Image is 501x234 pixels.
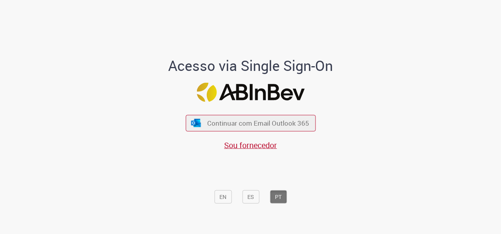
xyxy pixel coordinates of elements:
[242,190,259,203] button: ES
[141,58,360,73] h1: Acesso via Single Sign-On
[197,83,304,102] img: Logo ABInBev
[207,119,309,128] span: Continuar com Email Outlook 365
[214,190,232,203] button: EN
[270,190,287,203] button: PT
[186,115,315,131] button: ícone Azure/Microsoft 360 Continuar com Email Outlook 365
[224,139,277,150] a: Sou fornecedor
[191,119,202,127] img: ícone Azure/Microsoft 360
